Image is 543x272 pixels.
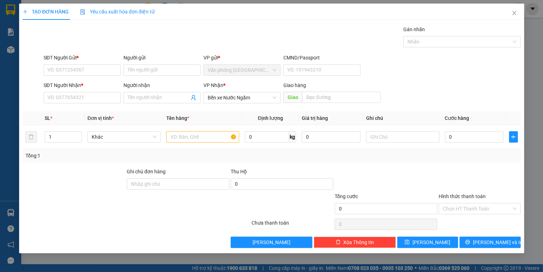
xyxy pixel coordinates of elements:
span: Cước hàng [445,115,469,121]
input: Ghi chú đơn hàng [127,178,229,190]
span: Giao [283,92,302,103]
div: SĐT Người Gửi [44,54,121,62]
input: VD: Bàn, Ghế [166,131,239,143]
span: printer [465,239,470,245]
span: Yêu cầu xuất hóa đơn điện tử [80,9,155,15]
span: user-add [191,95,196,100]
span: Xóa Thông tin [343,238,374,246]
input: Dọc đường [302,92,381,103]
span: Tên hàng [166,115,189,121]
div: Tổng: 1 [25,152,210,160]
span: save [405,239,410,245]
label: Ghi chú đơn hàng [127,169,166,174]
span: plus [509,134,517,140]
button: Close [504,4,524,23]
span: [PERSON_NAME] và In [473,238,522,246]
input: Ghi Chú [366,131,439,143]
span: Tổng cước [335,193,358,199]
span: SL [45,115,50,121]
span: Giá trị hàng [302,115,328,121]
span: VP Nhận [203,82,223,88]
div: CMND/Passport [283,54,360,62]
th: Ghi chú [363,111,442,125]
span: Bến xe Nước Ngầm [208,92,276,103]
button: save[PERSON_NAME] [397,237,458,248]
button: deleteXóa Thông tin [314,237,395,248]
span: [PERSON_NAME] [412,238,450,246]
span: Khác [92,132,156,142]
div: Người gửi [123,54,201,62]
button: delete [25,131,37,143]
div: Người nhận [123,81,201,89]
span: TẠO ĐƠN HÀNG [23,9,69,15]
label: Gán nhãn [403,27,425,32]
input: 0 [302,131,360,143]
button: plus [509,131,518,143]
span: Thu Hộ [231,169,247,174]
span: delete [335,239,340,245]
button: [PERSON_NAME] [231,237,312,248]
span: Văn phòng Đà Lạt [208,65,276,75]
span: [PERSON_NAME] [253,238,290,246]
span: kg [289,131,296,143]
span: close [511,10,517,16]
span: Đơn vị tính [87,115,114,121]
span: Định lượng [258,115,283,121]
div: VP gửi [203,54,281,62]
button: printer[PERSON_NAME] và In [460,237,520,248]
span: Giao hàng [283,82,306,88]
div: Chưa thanh toán [251,219,334,231]
span: plus [23,9,28,14]
div: SĐT Người Nhận [44,81,121,89]
img: icon [80,9,86,15]
label: Hình thức thanh toán [439,193,486,199]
